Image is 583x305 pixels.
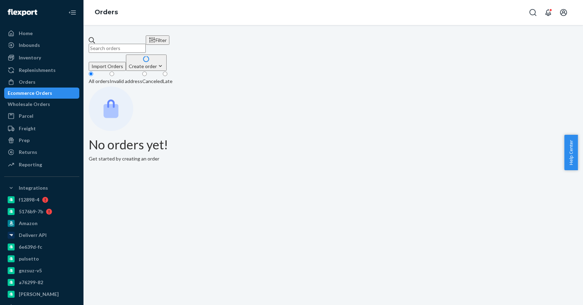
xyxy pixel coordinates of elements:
[163,72,167,76] input: Late
[149,36,167,44] div: Filter
[4,88,79,99] a: Ecommerce Orders
[19,279,43,286] div: a76299-82
[19,42,40,49] div: Inbounds
[19,196,39,203] div: f12898-4
[4,28,79,39] a: Home
[4,159,79,170] a: Reporting
[541,6,555,19] button: Open notifications
[19,149,37,156] div: Returns
[4,147,79,158] a: Returns
[4,230,79,241] a: Deliverr API
[8,9,37,16] img: Flexport logo
[4,206,79,217] a: 5176b9-7b
[129,63,164,70] div: Create order
[19,232,47,239] div: Deliverr API
[89,138,578,152] h1: No orders yet!
[89,78,110,85] div: All orders
[89,72,93,76] input: All orders
[89,62,126,71] button: Import Orders
[526,6,540,19] button: Open Search Box
[8,90,52,97] div: Ecommerce Orders
[89,155,578,162] p: Get started by creating an order
[19,79,35,85] div: Orders
[8,101,50,108] div: Wholesale Orders
[19,30,33,37] div: Home
[4,123,79,134] a: Freight
[4,65,79,76] a: Replenishments
[19,125,36,132] div: Freight
[146,35,169,45] button: Filter
[19,291,59,298] div: [PERSON_NAME]
[142,72,147,76] input: Canceled
[564,135,578,170] button: Help Center
[4,277,79,288] a: a76299-82
[126,55,167,71] button: Create order
[4,99,79,110] a: Wholesale Orders
[4,218,79,229] a: Amazon
[4,182,79,193] button: Integrations
[163,78,173,85] div: Late
[89,44,146,53] input: Search orders
[557,6,570,19] button: Open account menu
[19,113,33,119] div: Parcel
[4,253,79,264] a: pulsetto
[4,76,79,88] a: Orders
[110,72,114,76] input: Invalid address
[89,86,133,131] img: Empty list
[4,265,79,276] a: gnzsuz-v5
[4,241,79,253] a: 6e639d-fc
[19,208,43,215] div: 5176b9-7b
[19,244,42,250] div: 6e639d-fc
[95,8,118,16] a: Orders
[19,255,39,262] div: pulsetto
[4,52,79,63] a: Inventory
[19,67,56,74] div: Replenishments
[4,194,79,205] a: f12898-4
[19,54,41,61] div: Inventory
[19,267,42,274] div: gnzsuz-v5
[19,220,38,227] div: Amazon
[4,289,79,300] a: [PERSON_NAME]
[4,40,79,51] a: Inbounds
[19,161,42,168] div: Reporting
[65,6,79,19] button: Close Navigation
[19,137,30,144] div: Prep
[89,2,123,23] ol: breadcrumbs
[4,135,79,146] a: Prep
[4,110,79,122] a: Parcel
[110,78,142,85] div: Invalid address
[142,78,163,85] div: Canceled
[19,184,48,191] div: Integrations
